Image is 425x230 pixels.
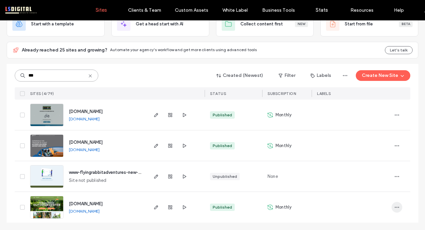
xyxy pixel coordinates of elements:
div: Start with a template [7,12,105,36]
div: Unpublished [213,174,237,180]
div: Start from fileBeta [320,12,418,36]
div: Beta [399,21,413,27]
span: Monthly [276,142,292,149]
label: White Label [222,7,248,13]
button: Create New Site [356,70,410,81]
a: [DOMAIN_NAME] [69,147,100,152]
span: Start from file [345,21,373,27]
span: STATUS [210,91,226,96]
div: Collect content firstNew [216,12,314,36]
span: Monthly [276,204,292,211]
label: Resources [350,7,374,13]
span: Collect content first [240,21,283,27]
label: Custom Assets [175,7,208,13]
span: Monthly [276,112,292,118]
button: Created (Newest) [211,70,269,81]
label: Business Tools [262,7,295,13]
span: SUBSCRIPTION [268,91,296,96]
a: [DOMAIN_NAME] [69,140,103,145]
span: LABELS [317,91,331,96]
span: Help [15,5,29,11]
div: Published [213,204,232,210]
span: Start with a template [31,21,74,27]
label: Sites [96,7,107,13]
span: Already reached 25 sites and growing? [22,47,107,53]
span: Site not published [69,177,107,184]
button: Let's talk [385,46,413,54]
label: Help [394,7,404,13]
label: Clients & Team [128,7,161,13]
div: Get a head start with AI [111,12,209,36]
button: Labels [305,70,337,81]
div: Published [213,112,232,118]
button: Filter [272,70,302,81]
a: [DOMAIN_NAME] [69,116,100,121]
span: Get a head start with AI [136,21,183,27]
a: [DOMAIN_NAME] [69,201,103,206]
div: Published [213,143,232,149]
div: New [295,21,308,27]
a: [DOMAIN_NAME] [69,209,100,214]
a: www-flyingrabbitadventures-new-look [69,170,146,175]
a: [DOMAIN_NAME] [69,109,103,114]
label: Stats [316,7,328,13]
span: Automate your agency's workflow and get more clients using advanced tools [110,47,257,52]
span: None [268,173,278,180]
span: SITES (4/79) [30,91,54,96]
